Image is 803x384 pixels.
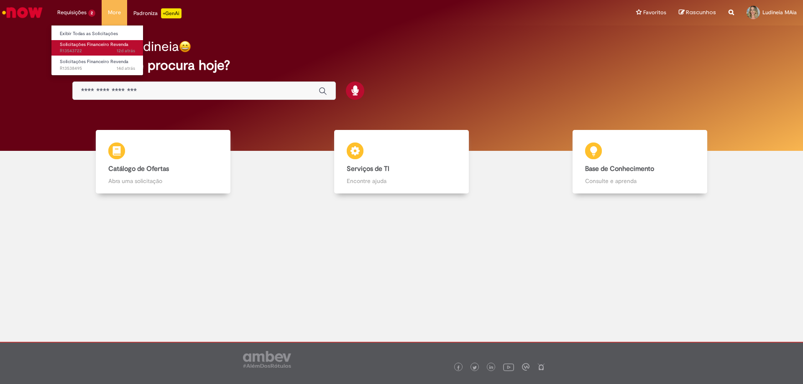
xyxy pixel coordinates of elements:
img: logo_footer_youtube.png [503,361,514,372]
p: Encontre ajuda [347,177,456,185]
span: 2 [88,10,95,17]
img: ServiceNow [1,4,44,21]
span: 12d atrás [117,48,135,54]
span: More [108,8,121,17]
span: R13543722 [60,48,135,54]
img: logo_footer_naosei.png [537,363,545,371]
span: Rascunhos [686,8,716,16]
img: logo_footer_linkedin.png [489,365,494,370]
p: Consulte e aprenda [585,177,695,185]
ul: Requisições [51,25,143,76]
span: Requisições [57,8,87,17]
img: logo_footer_facebook.png [456,366,460,370]
a: Aberto R13543722 : Solicitações Financeiro Revenda [51,40,143,56]
a: Aberto R13538495 : Solicitações Financeiro Revenda [51,57,143,73]
p: Abra uma solicitação [108,177,218,185]
a: Base de Conhecimento Consulte e aprenda [521,130,759,194]
img: logo_footer_twitter.png [473,366,477,370]
span: Ludineia MAia [762,9,797,16]
a: Catálogo de Ofertas Abra uma solicitação [44,130,282,194]
b: Catálogo de Ofertas [108,165,169,173]
a: Serviços de TI Encontre ajuda [282,130,521,194]
b: Serviços de TI [347,165,389,173]
b: Base de Conhecimento [585,165,654,173]
div: Padroniza [133,8,182,18]
time: 16/09/2025 09:56:03 [117,65,135,71]
span: Solicitações Financeiro Revenda [60,41,128,48]
a: Exibir Todas as Solicitações [51,29,143,38]
span: 14d atrás [117,65,135,71]
img: logo_footer_workplace.png [522,363,529,371]
span: Favoritos [643,8,666,17]
time: 17/09/2025 13:50:24 [117,48,135,54]
span: R13538495 [60,65,135,72]
a: Rascunhos [679,9,716,17]
img: happy-face.png [179,41,191,53]
span: Solicitações Financeiro Revenda [60,58,128,65]
p: +GenAi [161,8,182,18]
h2: O que você procura hoje? [72,58,731,73]
img: logo_footer_ambev_rotulo_gray.png [243,351,291,368]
